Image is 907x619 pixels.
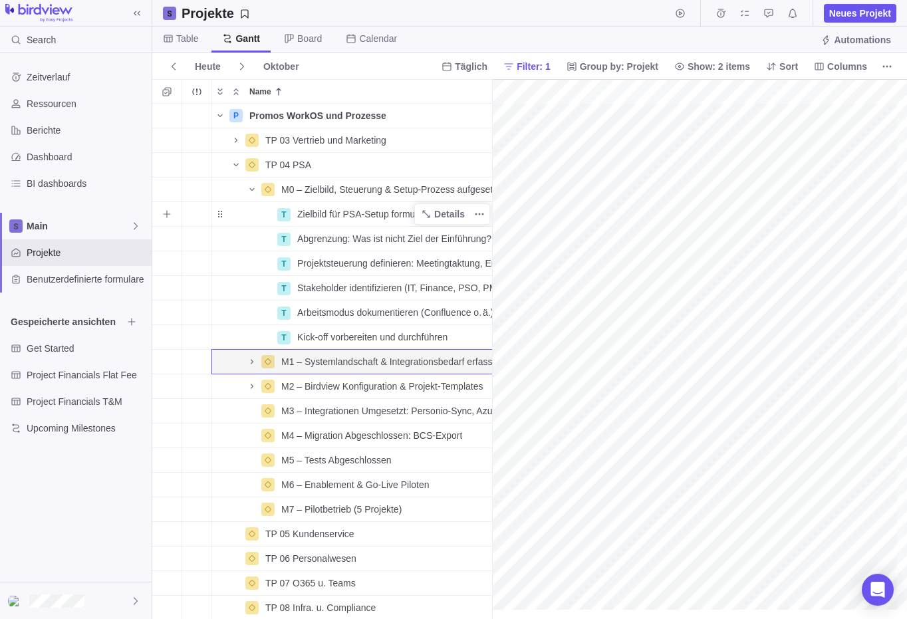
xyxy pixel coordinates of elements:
[276,399,650,423] div: M3 – Integrationen Umgesetzt: Personio‑Sync, Azure DevOps, HubSpot
[27,273,146,286] span: Benutzerdefinierte formulare
[281,355,495,368] span: M1 – Systemlandschaft & Integrationsbedarf erfasst
[281,478,430,491] span: M6 – Enablement & Go‑Live Piloten
[669,57,755,76] span: Show: 2 items
[809,57,872,76] span: Columns
[761,57,803,76] span: Sort
[783,4,802,23] span: Notifications
[27,342,146,355] span: Get Started
[182,4,234,23] h2: Projekte
[277,257,291,271] div: T
[276,448,650,472] div: M5 – Tests Abgeschlossen
[712,4,730,23] span: Zeitprotokolle
[265,601,376,614] span: TP 08 Infra. u. Compliance
[297,232,491,245] span: Abgrenzung: Was ist nicht Ziel der Einführung?
[244,104,650,128] div: Promos WorkOS und Prozesse
[281,183,500,196] span: M0 – Zielbild, Steuerung & Setup-Prozess aufgesetzt
[416,205,470,223] span: Details
[212,547,651,571] div: Name
[152,104,502,619] div: grid
[276,178,650,201] div: M0 – Zielbild, Steuerung & Setup-Prozess aufgesetzt
[190,57,226,76] span: Heute
[182,350,212,374] div: Trouble indication
[182,202,212,227] div: Trouble indication
[212,350,651,374] div: Name
[277,282,291,295] div: T
[297,281,535,295] span: Stakeholder identifizieren (IT, Finance, PSO, PMO, Legal)
[212,128,651,153] div: Name
[281,503,402,516] span: M7 – Pilotbetrieb (5 Projekte)
[265,158,311,172] span: TP 04 PSA
[182,276,212,301] div: Trouble indication
[688,60,750,73] span: Show: 2 items
[276,424,650,447] div: M4 – Migration Abgeschlossen: BCS‑Export
[229,109,243,122] div: P
[212,424,651,448] div: Name
[277,208,291,221] div: T
[212,497,651,522] div: Name
[212,104,651,128] div: Name
[27,97,146,110] span: Ressourcen
[182,374,212,399] div: Trouble indication
[212,276,651,301] div: Name
[182,571,212,596] div: Trouble indication
[470,205,489,223] span: Weitere Aktionen
[228,82,244,101] span: Collapse
[297,257,616,270] span: Projektsteuerung definieren: Meetingtaktung, Entscheidungswege, Freigaben
[735,4,754,23] span: Meine aufgaben
[182,128,212,153] div: Trouble indication
[277,331,291,344] div: T
[265,134,386,147] span: TP 03 Vertrieb und Marketing
[276,473,650,497] div: M6 – Enablement & Go‑Live Piloten
[498,57,556,76] span: Filter: 1
[281,429,462,442] span: M4 – Migration Abgeschlossen: BCS‑Export
[292,325,650,349] div: Kick-off vorbereiten und durchführen
[292,276,650,300] div: Stakeholder identifizieren (IT, Finance, PSO, PMO, Legal)
[212,325,651,350] div: Name
[182,251,212,276] div: Trouble indication
[297,306,512,319] span: Arbeitsmodus dokumentieren (Confluence o. ä.) - ??
[878,57,896,76] span: Weitere Aktionen
[27,246,146,259] span: Projekte
[212,448,651,473] div: Name
[297,32,322,45] span: Board
[292,202,650,226] div: Zielbild für PSA-Setup formulieren
[276,350,650,374] div: M1 – Systemlandschaft & Integrationsbedarf erfasst
[27,368,146,382] span: Project Financials Flat Fee
[759,4,778,23] span: Genehmigungsanfragen
[27,422,146,435] span: Upcoming Milestones
[834,33,891,47] span: Automations
[276,374,650,398] div: M2 – Birdview Konfiguration & Projekt‑Templates
[212,202,651,227] div: Name
[277,307,291,320] div: T
[292,251,650,275] div: Projektsteuerung definieren: Meetingtaktung, Entscheidungswege, Freigaben
[735,10,754,21] a: Meine aufgaben
[212,522,651,547] div: Name
[182,104,212,128] div: Trouble indication
[182,153,212,178] div: Trouble indication
[265,576,356,590] span: TP 07 O365 u. Teams
[212,374,651,399] div: Name
[212,571,651,596] div: Name
[122,312,141,331] span: Browse views
[297,207,438,221] span: Zielbild für PSA-Setup formulieren
[827,60,867,73] span: Columns
[212,178,651,202] div: Name
[27,177,146,190] span: BI dashboards
[212,251,651,276] div: Name
[815,31,896,49] span: Automations
[265,552,356,565] span: TP 06 Personalwesen
[455,60,487,73] span: Täglich
[297,330,448,344] span: Kick-off vorbereiten und durchführen
[27,70,146,84] span: Zeitverlauf
[359,32,397,45] span: Calendar
[5,4,72,23] img: logo
[276,497,650,521] div: M7 – Pilotbetrieb (5 Projekte)
[182,448,212,473] div: Trouble indication
[27,150,146,164] span: Dashboard
[158,82,176,101] span: Selection mode
[434,207,465,221] span: Details
[779,60,798,73] span: Sort
[436,57,493,76] span: Täglich
[27,33,56,47] span: Search
[281,404,579,418] span: M3 – Integrationen Umgesetzt: Personio‑Sync, Azure DevOps, HubSpot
